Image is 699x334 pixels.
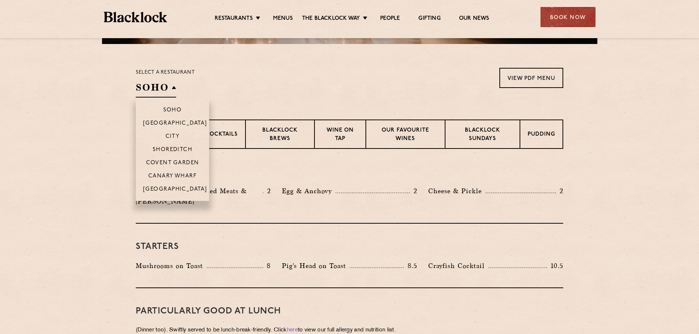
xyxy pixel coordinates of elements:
[136,68,195,77] p: Select a restaurant
[302,15,360,23] a: The Blacklock Way
[380,15,400,23] a: People
[143,120,207,128] p: [GEOGRAPHIC_DATA]
[153,147,193,154] p: Shoreditch
[136,81,176,98] h2: SOHO
[273,15,293,23] a: Menus
[263,261,271,271] p: 8
[263,186,271,196] p: 2
[556,186,563,196] p: 2
[146,160,199,167] p: Covent Garden
[282,186,335,196] p: Egg & Anchovy
[547,261,563,271] p: 10.5
[163,107,182,114] p: Soho
[374,126,437,144] p: Our favourite wines
[143,186,207,194] p: [GEOGRAPHIC_DATA]
[282,261,350,271] p: Pig's Head on Toast
[528,131,555,140] p: Pudding
[428,186,485,196] p: Cheese & Pickle
[540,7,596,27] div: Book Now
[287,327,298,333] a: here
[104,12,167,22] img: BL_Textured_Logo-footer-cropped.svg
[253,126,307,144] p: Blacklock Brews
[215,15,253,23] a: Restaurants
[205,131,238,140] p: Cocktails
[418,15,440,23] a: Gifting
[148,173,197,180] p: Canary Wharf
[459,15,489,23] a: Our News
[410,186,417,196] p: 2
[136,242,563,252] h3: Starters
[428,261,488,271] p: Crayfish Cocktail
[404,261,417,271] p: 8.5
[165,133,180,141] p: City
[136,261,207,271] p: Mushrooms on Toast
[453,126,512,144] p: Blacklock Sundays
[322,126,358,144] p: Wine on Tap
[136,307,563,316] h3: PARTICULARLY GOOD AT LUNCH
[136,167,563,177] h3: Pre Chop Bites
[499,68,563,88] a: View PDF Menu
